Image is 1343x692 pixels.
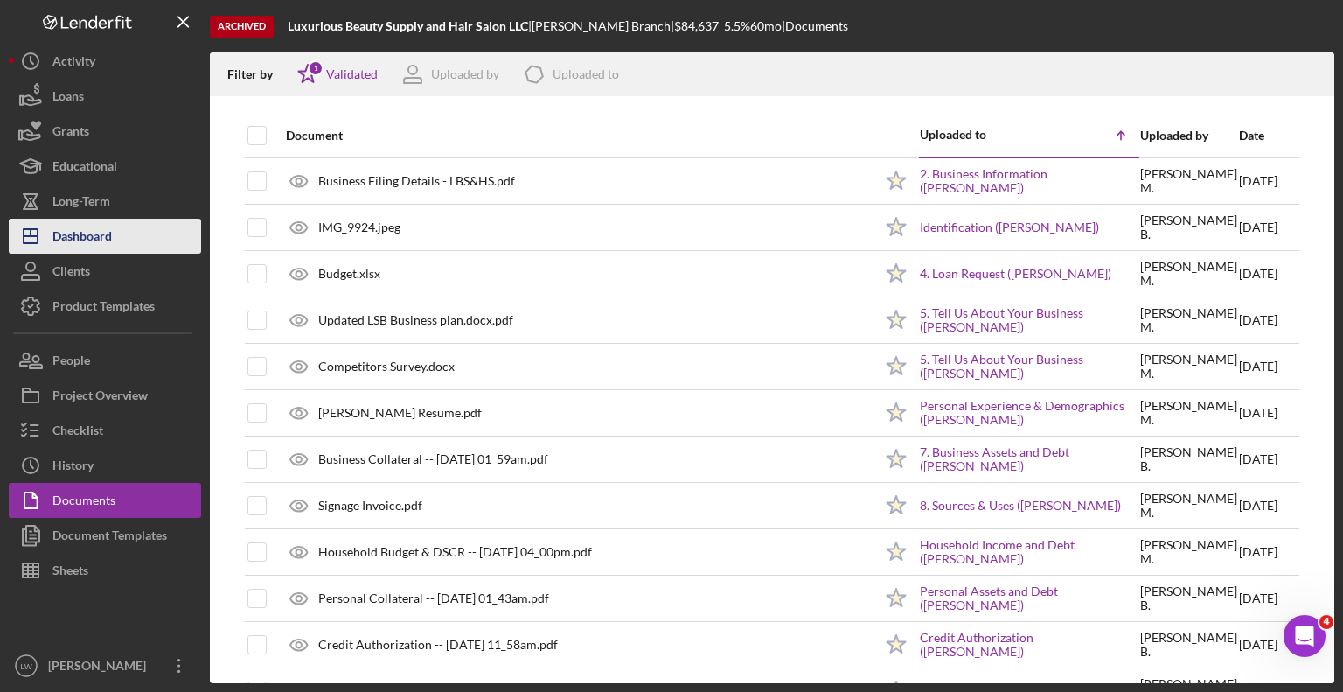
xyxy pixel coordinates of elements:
[52,378,148,417] div: Project Overview
[9,648,201,683] button: LW[PERSON_NAME]
[920,399,1138,427] a: Personal Experience & Demographics ([PERSON_NAME])
[1140,306,1237,334] div: [PERSON_NAME] M .
[9,79,201,114] a: Loans
[308,60,324,76] div: 1
[1140,213,1237,241] div: [PERSON_NAME] B .
[9,149,201,184] button: Educational
[920,267,1111,281] a: 4. Loan Request ([PERSON_NAME])
[52,343,90,382] div: People
[318,499,422,513] div: Signage Invoice.pdf
[44,648,157,688] div: [PERSON_NAME]
[1239,623,1297,667] div: [DATE]
[9,184,201,219] button: Long-Term
[920,220,1099,234] a: Identification ([PERSON_NAME])
[1284,615,1326,657] iframe: Intercom live chat
[1140,399,1237,427] div: [PERSON_NAME] M .
[318,638,558,652] div: Credit Authorization -- [DATE] 11_58am.pdf
[210,16,274,38] div: Archived
[1239,577,1297,620] div: [DATE]
[227,67,286,81] div: Filter by
[318,452,548,466] div: Business Collateral -- [DATE] 01_59am.pdf
[52,483,115,522] div: Documents
[920,128,1029,142] div: Uploaded to
[52,553,88,592] div: Sheets
[920,306,1138,334] a: 5. Tell Us About Your Business ([PERSON_NAME])
[532,19,674,33] div: [PERSON_NAME] Branch |
[1239,391,1297,435] div: [DATE]
[1140,492,1237,520] div: [PERSON_NAME] M .
[920,499,1121,513] a: 8. Sources & Uses ([PERSON_NAME])
[9,289,201,324] button: Product Templates
[1239,345,1297,388] div: [DATE]
[318,174,515,188] div: Business Filing Details - LBS&HS.pdf
[1239,298,1297,342] div: [DATE]
[318,591,549,605] div: Personal Collateral -- [DATE] 01_43am.pdf
[52,149,117,188] div: Educational
[318,220,400,234] div: IMG_9924.jpeg
[1140,631,1237,659] div: [PERSON_NAME] B .
[318,545,592,559] div: Household Budget & DSCR -- [DATE] 04_00pm.pdf
[318,313,513,327] div: Updated LSB Business plan.docx.pdf
[1239,437,1297,481] div: [DATE]
[1140,584,1237,612] div: [PERSON_NAME] B .
[1239,159,1297,204] div: [DATE]
[1239,206,1297,249] div: [DATE]
[782,19,848,33] div: | Documents
[52,518,167,557] div: Document Templates
[1239,129,1297,143] div: Date
[52,413,103,452] div: Checklist
[318,267,380,281] div: Budget.xlsx
[1140,353,1237,381] div: [PERSON_NAME] M .
[1239,530,1297,574] div: [DATE]
[1239,252,1297,296] div: [DATE]
[920,445,1138,473] a: 7. Business Assets and Debt ([PERSON_NAME])
[9,553,201,588] button: Sheets
[288,18,528,33] b: Luxurious Beauty Supply and Hair Salon LLC
[1140,260,1237,288] div: [PERSON_NAME] M .
[52,448,94,487] div: History
[9,518,201,553] button: Document Templates
[553,67,619,81] div: Uploaded to
[52,114,89,153] div: Grants
[20,661,33,671] text: LW
[286,129,873,143] div: Document
[920,353,1138,381] a: 5. Tell Us About Your Business ([PERSON_NAME])
[1140,538,1237,566] div: [PERSON_NAME] M .
[52,289,155,328] div: Product Templates
[1140,129,1237,143] div: Uploaded by
[52,254,90,293] div: Clients
[326,67,378,81] div: Validated
[9,483,201,518] button: Documents
[52,79,84,118] div: Loans
[674,19,724,33] div: $84,637
[9,378,201,413] button: Project Overview
[318,406,482,420] div: [PERSON_NAME] Resume.pdf
[1140,445,1237,473] div: [PERSON_NAME] B .
[724,19,750,33] div: 5.5 %
[9,413,201,448] button: Checklist
[9,44,201,79] button: Activity
[920,631,1138,659] a: Credit Authorization ([PERSON_NAME])
[9,114,201,149] button: Grants
[750,19,782,33] div: 60 mo
[288,19,532,33] div: |
[9,254,201,289] button: Clients
[920,584,1138,612] a: Personal Assets and Debt ([PERSON_NAME])
[9,219,201,254] button: Dashboard
[9,343,201,378] button: People
[52,219,112,258] div: Dashboard
[1319,615,1333,629] span: 4
[52,44,95,83] div: Activity
[920,538,1138,566] a: Household Income and Debt ([PERSON_NAME])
